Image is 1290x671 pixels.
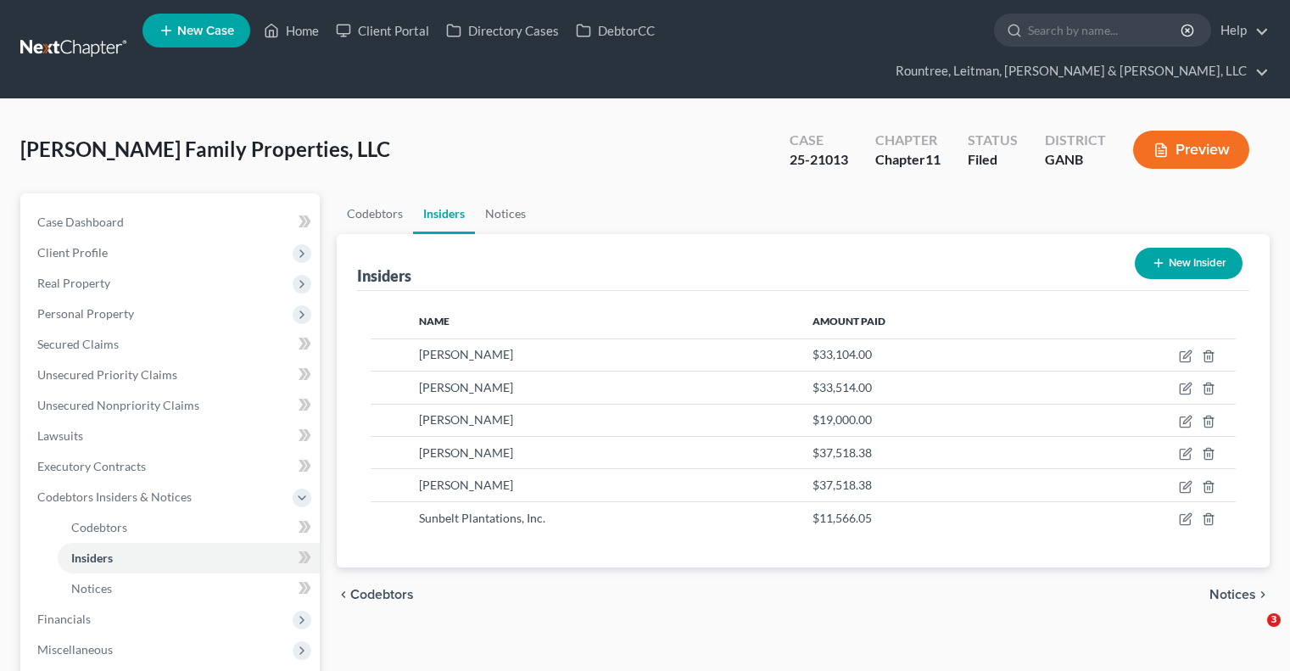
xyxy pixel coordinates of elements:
[419,511,545,525] span: Sunbelt Plantations, Inc.
[58,543,320,573] a: Insiders
[37,245,108,260] span: Client Profile
[419,315,450,327] span: Name
[327,15,438,46] a: Client Portal
[20,137,390,161] span: [PERSON_NAME] Family Properties, LLC
[813,478,872,492] span: $37,518.38
[790,131,848,150] div: Case
[567,15,663,46] a: DebtorCC
[813,347,872,361] span: $33,104.00
[475,193,536,234] a: Notices
[37,428,83,443] span: Lawsuits
[58,512,320,543] a: Codebtors
[419,478,513,492] span: [PERSON_NAME]
[255,15,327,46] a: Home
[37,642,113,657] span: Miscellaneous
[37,367,177,382] span: Unsecured Priority Claims
[438,15,567,46] a: Directory Cases
[925,151,941,167] span: 11
[419,347,513,361] span: [PERSON_NAME]
[790,150,848,170] div: 25-21013
[37,489,192,504] span: Codebtors Insiders & Notices
[1212,15,1269,46] a: Help
[350,588,414,601] span: Codebtors
[419,412,513,427] span: [PERSON_NAME]
[1028,14,1183,46] input: Search by name...
[875,131,941,150] div: Chapter
[37,612,91,626] span: Financials
[1209,588,1270,601] button: Notices chevron_right
[1209,588,1256,601] span: Notices
[813,445,872,460] span: $37,518.38
[24,390,320,421] a: Unsecured Nonpriority Claims
[357,266,411,286] div: Insiders
[37,276,110,290] span: Real Property
[337,193,413,234] a: Codebtors
[337,588,414,601] button: chevron_left Codebtors
[37,306,134,321] span: Personal Property
[24,451,320,482] a: Executory Contracts
[875,150,941,170] div: Chapter
[419,445,513,460] span: [PERSON_NAME]
[887,56,1269,87] a: Rountree, Leitman, [PERSON_NAME] & [PERSON_NAME], LLC
[813,380,872,394] span: $33,514.00
[37,337,119,351] span: Secured Claims
[968,150,1018,170] div: Filed
[419,380,513,394] span: [PERSON_NAME]
[1232,613,1273,654] iframe: Intercom live chat
[1045,131,1106,150] div: District
[37,215,124,229] span: Case Dashboard
[37,398,199,412] span: Unsecured Nonpriority Claims
[71,520,127,534] span: Codebtors
[24,207,320,238] a: Case Dashboard
[413,193,475,234] a: Insiders
[1267,613,1281,627] span: 3
[813,511,872,525] span: $11,566.05
[813,315,885,327] span: Amount Paid
[1045,150,1106,170] div: GANB
[337,588,350,601] i: chevron_left
[24,360,320,390] a: Unsecured Priority Claims
[37,459,146,473] span: Executory Contracts
[24,329,320,360] a: Secured Claims
[813,412,872,427] span: $19,000.00
[58,573,320,604] a: Notices
[71,551,113,565] span: Insiders
[24,421,320,451] a: Lawsuits
[1135,248,1243,279] button: New Insider
[1133,131,1249,169] button: Preview
[968,131,1018,150] div: Status
[71,581,112,596] span: Notices
[177,25,234,37] span: New Case
[1256,588,1270,601] i: chevron_right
